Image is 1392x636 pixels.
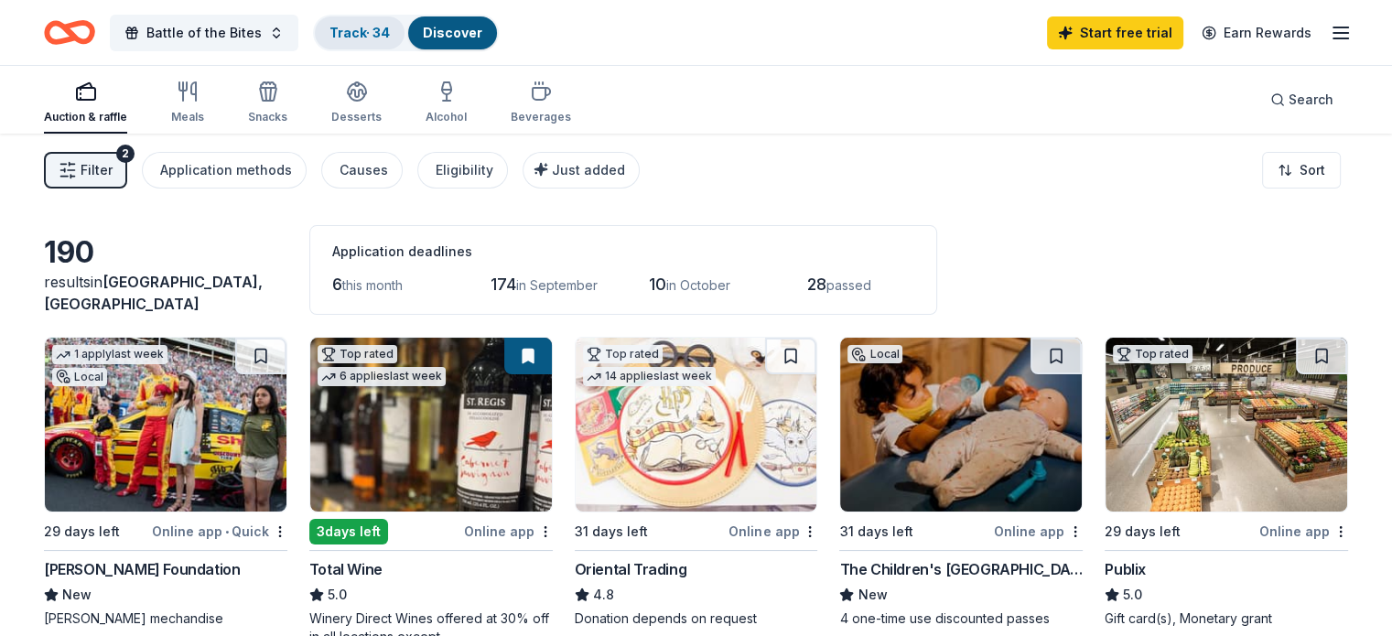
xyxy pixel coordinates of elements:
[342,277,403,293] span: this month
[328,584,347,606] span: 5.0
[44,11,95,54] a: Home
[575,609,818,628] div: Donation depends on request
[313,15,499,51] button: Track· 34Discover
[593,584,614,606] span: 4.8
[1105,521,1181,543] div: 29 days left
[426,110,467,124] div: Alcohol
[523,152,640,189] button: Just added
[331,73,382,134] button: Desserts
[309,519,388,544] div: 3 days left
[44,521,120,543] div: 29 days left
[666,277,730,293] span: in October
[575,337,818,628] a: Image for Oriental TradingTop rated14 applieslast week31 days leftOnline appOriental Trading4.8Do...
[1113,345,1192,363] div: Top rated
[552,162,625,178] span: Just added
[152,520,287,543] div: Online app Quick
[340,159,388,181] div: Causes
[511,73,571,134] button: Beverages
[160,159,292,181] div: Application methods
[516,277,598,293] span: in September
[321,152,403,189] button: Causes
[52,368,107,386] div: Local
[436,159,493,181] div: Eligibility
[426,73,467,134] button: Alcohol
[310,338,552,512] img: Image for Total Wine
[45,338,286,512] img: Image for Joey Logano Foundation
[44,234,287,271] div: 190
[146,22,262,44] span: Battle of the Bites
[423,25,482,40] a: Discover
[1300,159,1325,181] span: Sort
[649,275,666,294] span: 10
[44,273,263,313] span: in
[1105,609,1348,628] div: Gift card(s), Monetary grant
[839,609,1083,628] div: 4 one-time use discounted passes
[491,275,516,294] span: 174
[332,275,342,294] span: 6
[994,520,1083,543] div: Online app
[44,273,263,313] span: [GEOGRAPHIC_DATA], [GEOGRAPHIC_DATA]
[1259,520,1348,543] div: Online app
[583,345,663,363] div: Top rated
[142,152,307,189] button: Application methods
[1191,16,1322,49] a: Earn Rewards
[839,521,912,543] div: 31 days left
[248,110,287,124] div: Snacks
[44,271,287,315] div: results
[576,338,817,512] img: Image for Oriental Trading
[81,159,113,181] span: Filter
[1123,584,1142,606] span: 5.0
[331,110,382,124] div: Desserts
[225,524,229,539] span: •
[840,338,1082,512] img: Image for The Children's Museum of Wilmington
[248,73,287,134] button: Snacks
[44,152,127,189] button: Filter2
[583,367,716,386] div: 14 applies last week
[511,110,571,124] div: Beverages
[839,337,1083,628] a: Image for The Children's Museum of WilmingtonLocal31 days leftOnline appThe Children's [GEOGRAPHI...
[318,345,397,363] div: Top rated
[62,584,92,606] span: New
[1106,338,1347,512] img: Image for Publix
[1289,89,1333,111] span: Search
[847,345,902,363] div: Local
[1262,152,1341,189] button: Sort
[44,73,127,134] button: Auction & raffle
[1256,81,1348,118] button: Search
[1047,16,1183,49] a: Start free trial
[116,145,135,163] div: 2
[575,558,687,580] div: Oriental Trading
[417,152,508,189] button: Eligibility
[52,345,167,364] div: 1 apply last week
[318,367,446,386] div: 6 applies last week
[44,558,240,580] div: [PERSON_NAME] Foundation
[332,241,914,263] div: Application deadlines
[575,521,648,543] div: 31 days left
[110,15,298,51] button: Battle of the Bites
[1105,558,1146,580] div: Publix
[858,584,887,606] span: New
[171,73,204,134] button: Meals
[171,110,204,124] div: Meals
[1105,337,1348,628] a: Image for PublixTop rated29 days leftOnline appPublix5.0Gift card(s), Monetary grant
[464,520,553,543] div: Online app
[728,520,817,543] div: Online app
[329,25,390,40] a: Track· 34
[807,275,826,294] span: 28
[839,558,1083,580] div: The Children's [GEOGRAPHIC_DATA]
[826,277,871,293] span: passed
[44,337,287,628] a: Image for Joey Logano Foundation1 applylast weekLocal29 days leftOnline app•Quick[PERSON_NAME] Fo...
[44,110,127,124] div: Auction & raffle
[309,558,383,580] div: Total Wine
[44,609,287,628] div: [PERSON_NAME] mechandise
